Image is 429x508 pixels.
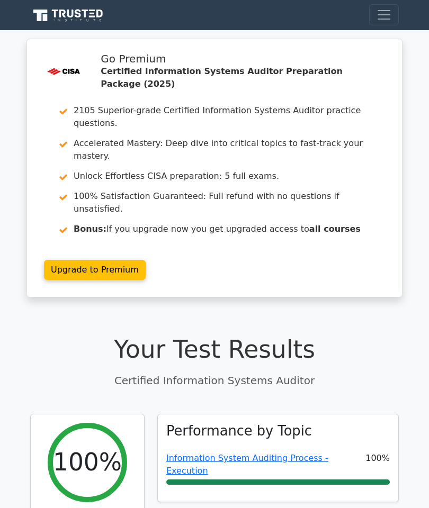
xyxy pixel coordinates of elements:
[30,335,399,365] h1: Your Test Results
[53,448,122,477] h2: 100%
[30,373,399,388] p: Certified Information Systems Auditor
[44,260,146,280] a: Upgrade to Premium
[166,423,312,439] h3: Performance by Topic
[166,453,328,476] a: Information System Auditing Process - Execution
[369,4,399,25] button: Toggle navigation
[365,452,390,477] span: 100%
